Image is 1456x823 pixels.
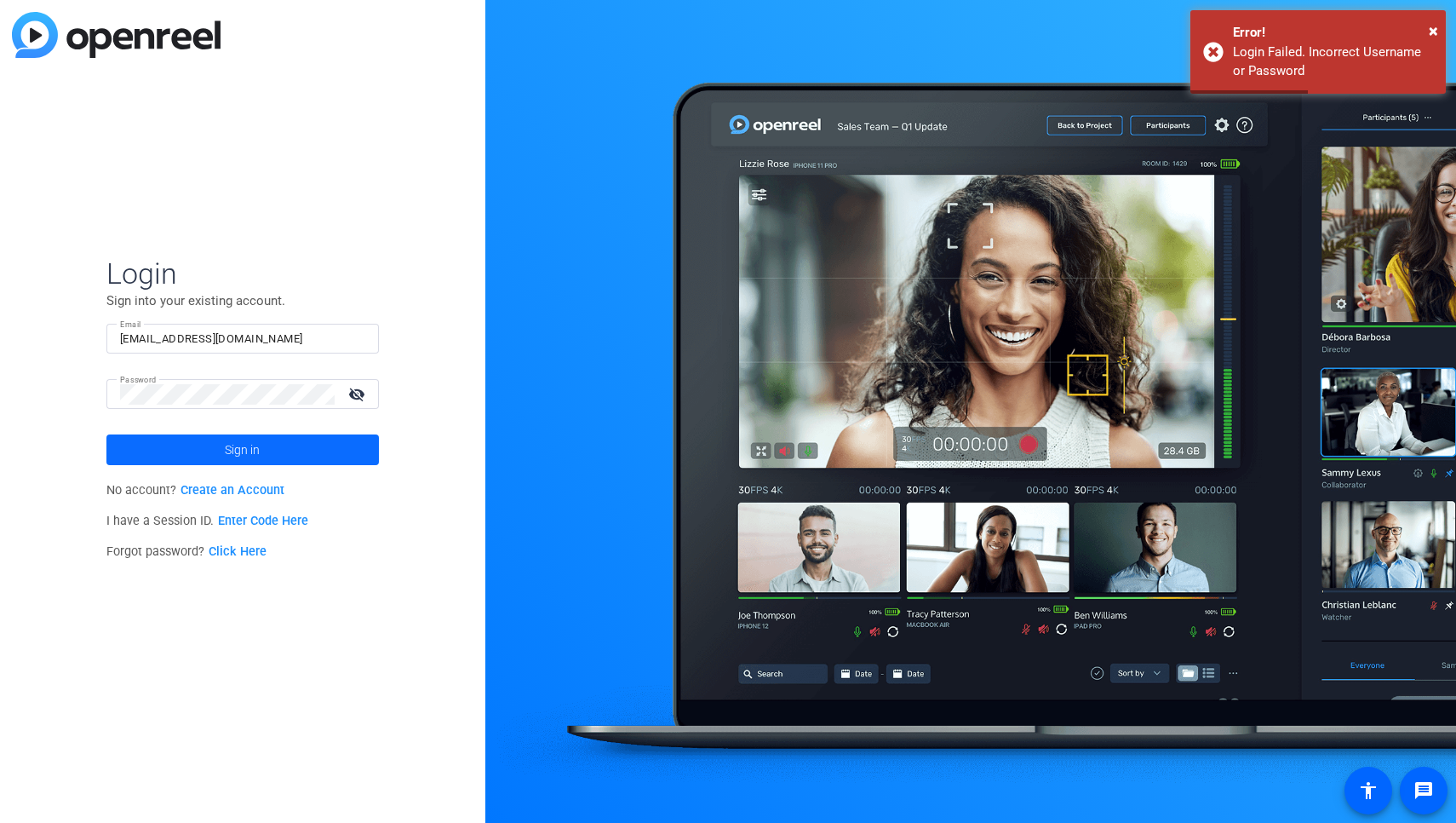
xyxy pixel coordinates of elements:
[338,382,379,406] mat-icon: visibility_off
[106,435,379,465] button: Sign in
[1429,18,1438,43] button: Close
[12,12,221,58] img: blue-gradient.svg
[1233,43,1433,81] div: Login Failed. Incorrect Username or Password
[120,329,365,349] input: Enter Email Address
[181,483,284,498] a: Create an Account
[218,514,308,528] a: Enter Code Here
[106,544,267,559] span: Forgot password?
[1358,780,1379,801] mat-icon: accessibility
[120,375,157,384] mat-label: Password
[106,256,379,291] span: Login
[225,429,260,471] span: Sign in
[1413,780,1434,801] mat-icon: message
[106,291,379,310] p: Sign into your existing account.
[106,483,284,498] span: No account?
[1429,20,1438,41] span: ×
[106,514,308,528] span: I have a Session ID.
[209,544,267,559] a: Click Here
[120,319,141,329] mat-label: Email
[1233,23,1433,43] div: Error!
